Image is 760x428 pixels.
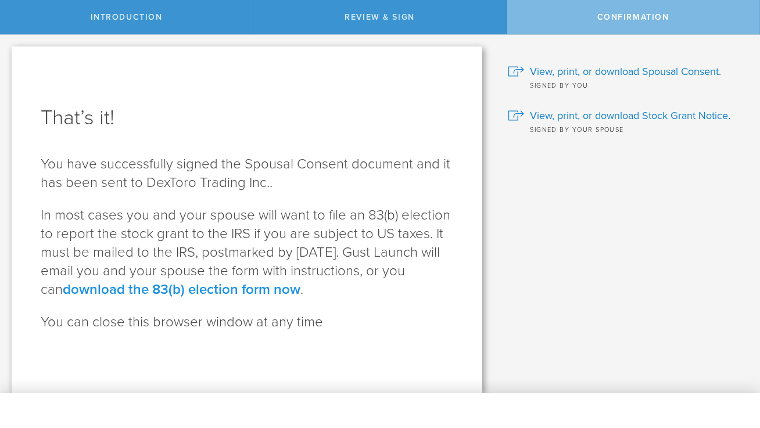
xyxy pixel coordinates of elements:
p: You have successfully signed the Spousal Consent document and it has been sent to DexToro Trading... [41,155,453,192]
span: Introduction [91,12,163,22]
p: In most cases you and your spouse will want to file an 83(b) election to report the stock grant t... [41,206,453,299]
span: View, print, or download Spousal Consent. [530,64,721,79]
iframe: Chat Widget [702,337,760,393]
a: download the 83(b) election form now [63,281,300,298]
span: Confirmation [597,12,669,22]
h1: That’s it! [41,104,453,132]
div: Signed by you [508,79,743,91]
span: View, print, or download Stock Grant Notice. [530,108,730,123]
span: Review & Sign [345,12,415,22]
p: You can close this browser window at any time [41,313,453,332]
div: Signed by your spouse [508,123,743,135]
